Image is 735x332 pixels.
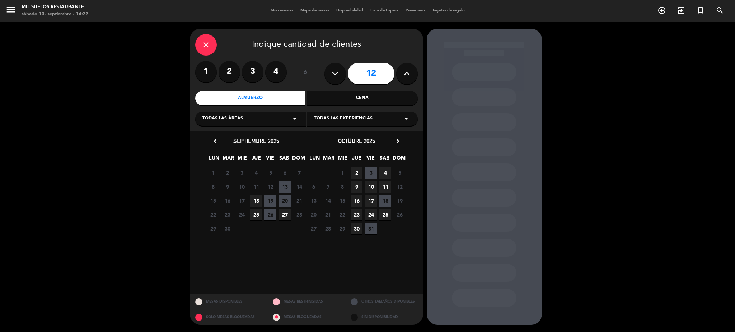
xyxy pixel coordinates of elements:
span: 25 [250,209,262,220]
i: arrow_drop_down [402,114,411,123]
span: 1 [207,167,219,179]
span: Disponibilidad [333,9,367,13]
span: 8 [207,181,219,193]
span: 27 [308,223,319,234]
span: Tarjetas de regalo [429,9,468,13]
span: VIE [264,154,276,166]
span: 3 [365,167,377,179]
span: LUN [208,154,220,166]
span: LUN [309,154,320,166]
i: chevron_right [394,137,402,145]
span: 29 [207,223,219,234]
span: 21 [322,209,334,220]
span: 22 [336,209,348,220]
span: MIE [337,154,348,166]
span: MAR [222,154,234,166]
label: 2 [219,61,240,82]
span: DOM [393,154,404,166]
span: 10 [236,181,248,193]
span: 7 [293,167,305,179]
span: Pre-acceso [402,9,429,13]
span: octubre 2025 [338,137,375,144]
div: OTROS TAMAÑOS DIPONIBLES [345,294,423,309]
span: 16 [221,195,233,207]
i: arrow_drop_down [290,114,299,123]
span: septiembre 2025 [233,137,279,144]
span: 26 [264,209,276,220]
span: 11 [250,181,262,193]
span: 1 [336,167,348,179]
span: 4 [379,167,391,179]
div: MESAS BLOQUEADAS [267,309,345,325]
span: MIE [236,154,248,166]
span: 13 [279,181,291,193]
span: 19 [264,195,276,207]
div: Indique cantidad de clientes [195,34,418,56]
span: 9 [221,181,233,193]
span: 19 [394,195,406,207]
span: 27 [279,209,291,220]
i: chevron_left [211,137,219,145]
span: Todas las experiencias [314,115,373,122]
span: 2 [351,167,362,179]
span: 5 [394,167,406,179]
span: Todas las áreas [202,115,243,122]
span: Lista de Espera [367,9,402,13]
span: 24 [236,209,248,220]
span: 23 [351,209,362,220]
span: JUE [250,154,262,166]
div: Almuerzo [195,91,306,105]
i: search [716,6,724,15]
span: Mapa de mesas [297,9,333,13]
span: 14 [322,195,334,207]
i: turned_in_not [696,6,705,15]
span: 25 [379,209,391,220]
span: 13 [308,195,319,207]
span: 29 [336,223,348,234]
span: 2 [221,167,233,179]
div: MESAS DISPONIBLES [190,294,268,309]
span: 10 [365,181,377,193]
div: SOLO MESAS BLOQUEADAS [190,309,268,325]
span: 26 [394,209,406,220]
span: SAB [278,154,290,166]
span: Mis reservas [267,9,297,13]
div: Mil Suelos Restaurante [22,4,89,11]
div: ó [294,61,317,86]
span: 20 [279,195,291,207]
div: sábado 13. septiembre - 14:33 [22,11,89,18]
span: 18 [379,195,391,207]
span: 30 [221,223,233,234]
div: SIN DISPONIBILIDAD [345,309,423,325]
span: 5 [264,167,276,179]
span: 7 [322,181,334,193]
span: 4 [250,167,262,179]
span: VIE [365,154,376,166]
span: SAB [379,154,390,166]
span: DOM [292,154,304,166]
label: 3 [242,61,263,82]
span: 21 [293,195,305,207]
span: 30 [351,223,362,234]
div: Cena [307,91,418,105]
i: add_circle_outline [657,6,666,15]
span: JUE [351,154,362,166]
span: 17 [236,195,248,207]
span: 31 [365,223,377,234]
span: 20 [308,209,319,220]
button: menu [5,4,16,18]
span: 15 [207,195,219,207]
span: 11 [379,181,391,193]
div: MESAS RESTRINGIDAS [267,294,345,309]
i: exit_to_app [677,6,685,15]
span: 12 [264,181,276,193]
span: 9 [351,181,362,193]
span: 14 [293,181,305,193]
i: menu [5,4,16,15]
span: 16 [351,195,362,207]
span: 23 [221,209,233,220]
span: 22 [207,209,219,220]
span: MAR [323,154,334,166]
span: 28 [293,209,305,220]
span: 17 [365,195,377,207]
